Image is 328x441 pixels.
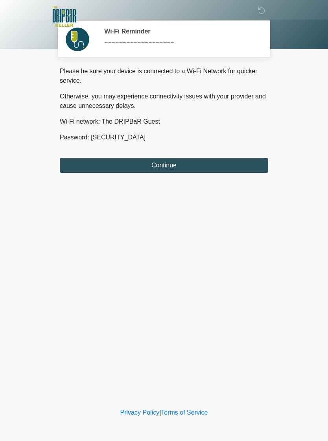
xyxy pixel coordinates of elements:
[60,67,268,85] p: Please be sure your device is connected to a Wi-Fi Network for quicker service.
[120,409,160,416] a: Privacy Policy
[66,28,89,51] img: Agent Avatar
[60,117,268,126] p: Wi-Fi network: The DRIPBaR Guest
[60,133,268,142] p: Password: [SECURITY_DATA]
[104,38,256,48] div: ~~~~~~~~~~~~~~~~~~~
[60,158,268,173] button: Continue
[159,409,161,416] a: |
[161,409,208,416] a: Terms of Service
[60,92,268,111] p: Otherwise, you may experience connectivity issues with your provider and cause unnecessary delays.
[52,6,76,27] img: The DRIPBaR - Keller Logo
